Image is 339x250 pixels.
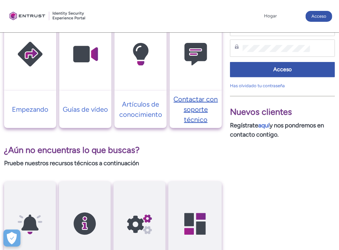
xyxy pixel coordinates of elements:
[63,105,108,113] font: Guías de vídeo
[4,159,139,167] font: Pruebe nuestros recursos técnicos a continuación
[119,100,162,119] font: Artículos de conocimiento
[230,83,285,88] a: Has olvidado tu contraseña
[170,94,222,125] a: Contactar con soporte técnico
[306,11,332,22] button: Acceso
[218,93,339,250] iframe: Mensajero calificado
[3,230,20,247] button: Abrir preferencias
[4,104,56,114] a: Empezando
[4,25,56,84] img: Empezando
[4,145,140,155] font: ¿Aún no encuentras lo que buscas?
[174,95,218,124] font: Contactar con soporte técnico
[170,25,222,84] img: Contactar con soporte técnico
[273,66,292,73] font: Acceso
[114,99,167,120] a: Artículos de conocimiento
[311,14,326,19] font: Acceso
[12,105,48,113] font: Empezando
[3,230,20,247] div: Preferencias de cookies
[230,62,335,77] button: Acceso
[59,104,111,114] a: Guías de vídeo
[59,25,111,84] img: Guías de vídeo
[114,25,167,84] img: Artículos de conocimiento
[264,13,277,18] font: Hogar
